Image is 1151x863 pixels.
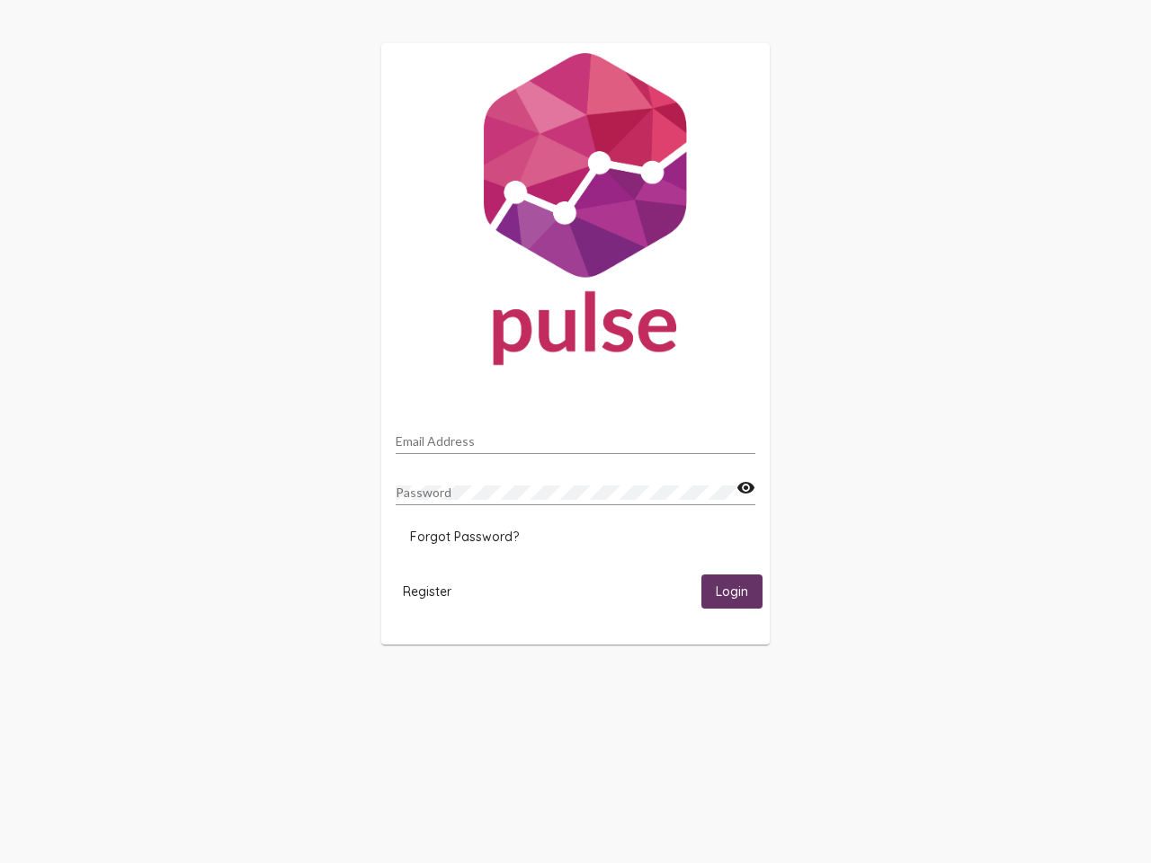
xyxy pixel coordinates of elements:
[403,583,451,600] span: Register
[410,529,519,545] span: Forgot Password?
[388,574,466,608] button: Register
[396,520,533,553] button: Forgot Password?
[701,574,763,608] button: Login
[736,477,755,499] mat-icon: visibility
[716,584,748,601] span: Login
[381,43,770,383] img: Pulse For Good Logo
